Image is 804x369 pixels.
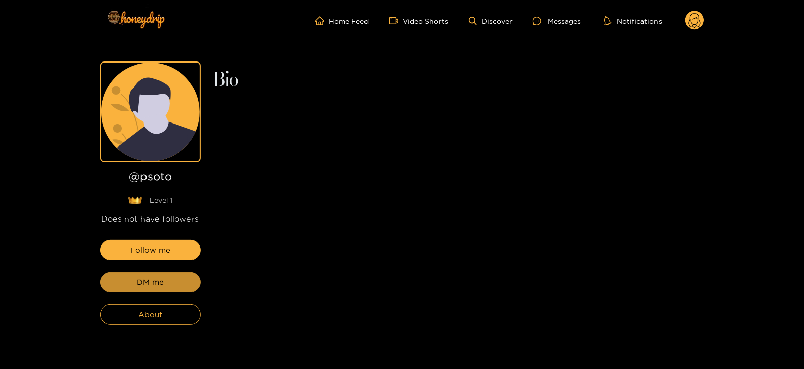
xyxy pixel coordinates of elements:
[315,16,369,25] a: Home Feed
[315,16,329,25] span: home
[100,272,201,292] button: DM me
[100,170,201,187] h1: @ psoto
[100,304,201,325] button: About
[100,213,201,225] div: Does not have followers
[100,240,201,260] button: Follow me
[469,17,513,25] a: Discover
[128,196,142,204] img: lavel grade
[137,276,164,288] span: DM me
[389,16,449,25] a: Video Shorts
[150,195,173,205] span: Level 1
[389,16,403,25] span: video-camera
[601,16,665,26] button: Notifications
[533,15,581,27] div: Messages
[138,309,162,321] span: About
[213,72,704,89] h2: Bio
[130,244,170,256] span: Follow me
